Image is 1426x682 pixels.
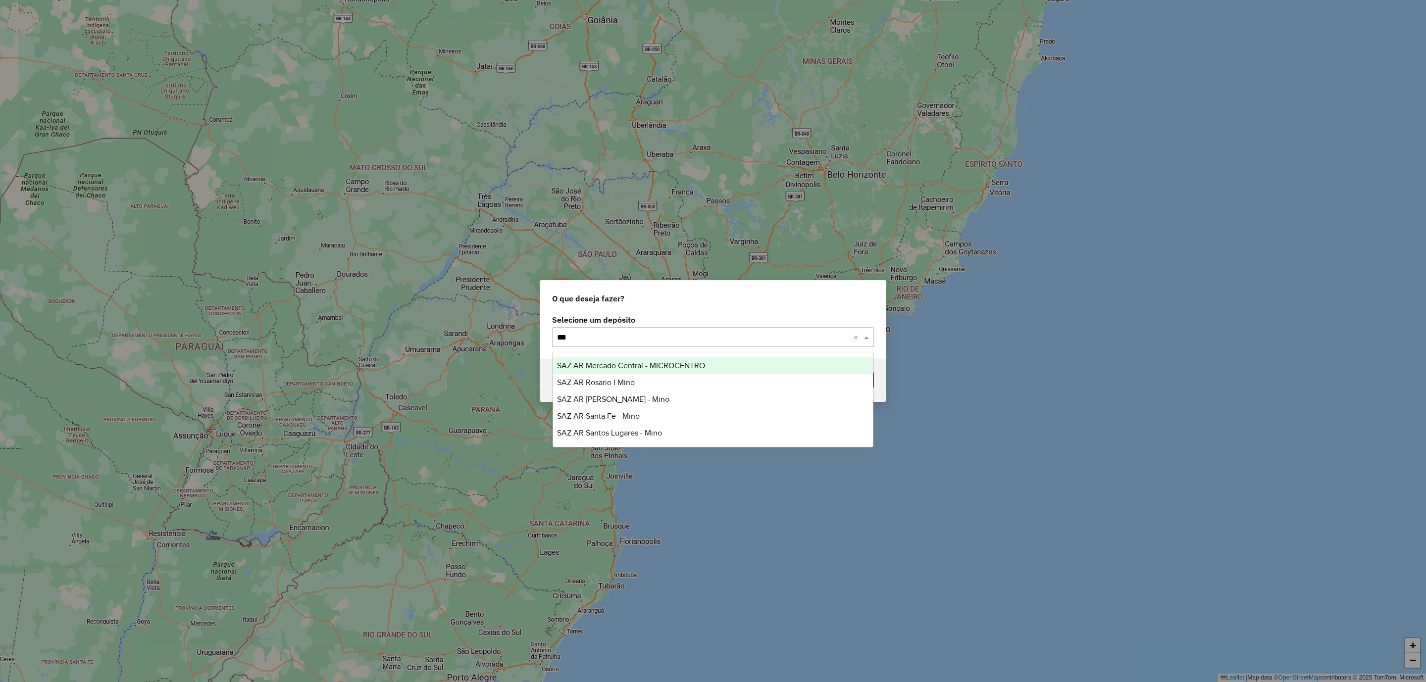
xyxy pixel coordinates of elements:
span: Clear all [853,331,862,343]
ng-dropdown-panel: Options list [553,352,874,447]
span: SAZ AR Rosario I Mino [557,378,635,387]
span: SAZ AR [PERSON_NAME] - Mino [557,395,669,403]
span: SAZ AR Mercado Central - MICROCENTRO [557,361,705,370]
span: O que deseja fazer? [552,292,624,304]
span: SAZ AR Santa Fe - Mino [557,412,640,420]
span: SAZ AR Santos Lugares - Mino [557,429,662,437]
label: Selecione um depósito [552,314,874,326]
